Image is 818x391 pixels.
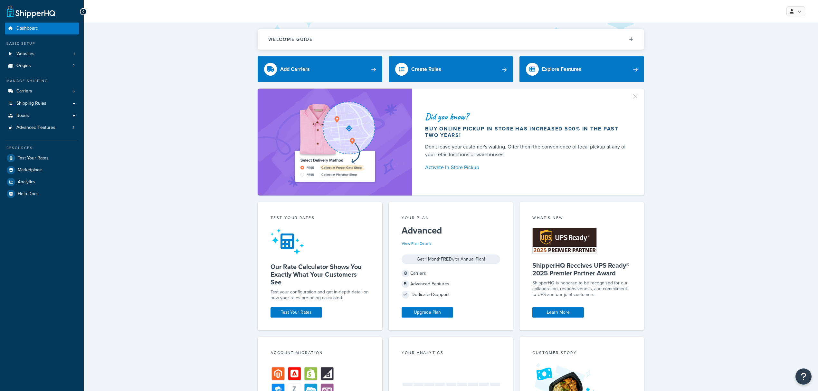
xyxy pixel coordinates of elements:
[5,188,79,200] a: Help Docs
[532,280,631,298] p: ShipperHQ is honored to be recognized for our collaboration, responsiveness, and commitment to UP...
[402,241,432,246] a: View Plan Details
[402,280,500,289] div: Advanced Features
[425,126,629,138] div: Buy online pickup in store has increased 500% in the past two years!
[277,98,393,186] img: ad-shirt-map-b0359fc47e01cab431d101c4b569394f6a03f54285957d908178d52f29eb9668.png
[72,125,75,130] span: 3
[5,176,79,188] a: Analytics
[258,29,644,50] button: Welcome Guide
[5,152,79,164] a: Test Your Rates
[532,307,584,318] a: Learn More
[18,179,35,185] span: Analytics
[5,85,79,97] li: Carriers
[16,26,38,31] span: Dashboard
[268,37,313,42] h2: Welcome Guide
[16,89,32,94] span: Carriers
[280,65,310,74] div: Add Carriers
[16,113,29,119] span: Boxes
[389,56,513,82] a: Create Rules
[795,368,812,385] button: Open Resource Center
[5,145,79,151] div: Resources
[271,215,369,222] div: Test your rates
[73,51,75,57] span: 1
[72,89,75,94] span: 6
[18,156,49,161] span: Test Your Rates
[519,56,644,82] a: Explore Features
[5,122,79,134] li: Advanced Features
[16,63,31,69] span: Origins
[18,191,39,197] span: Help Docs
[5,48,79,60] a: Websites1
[5,110,79,122] a: Boxes
[5,23,79,34] a: Dashboard
[441,256,451,262] strong: FREE
[5,85,79,97] a: Carriers6
[258,56,382,82] a: Add Carriers
[16,125,55,130] span: Advanced Features
[16,51,34,57] span: Websites
[271,289,369,301] div: Test your configuration and get in-depth detail on how your rates are being calculated.
[271,263,369,286] h5: Our Rate Calculator Shows You Exactly What Your Customers See
[402,254,500,264] div: Get 1 Month with Annual Plan!
[425,143,629,158] div: Don't leave your customer's waiting. Offer them the convenience of local pickup at any of your re...
[271,307,322,318] a: Test Your Rates
[402,290,500,299] div: Dedicated Support
[402,215,500,222] div: Your Plan
[532,350,631,357] div: Customer Story
[5,122,79,134] a: Advanced Features3
[5,60,79,72] a: Origins2
[5,78,79,84] div: Manage Shipping
[402,280,409,288] span: 5
[5,48,79,60] li: Websites
[411,65,441,74] div: Create Rules
[532,262,631,277] h5: ShipperHQ Receives UPS Ready® 2025 Premier Partner Award
[425,112,629,121] div: Did you know?
[402,269,500,278] div: Carriers
[5,164,79,176] a: Marketplace
[402,307,453,318] a: Upgrade Plan
[5,98,79,110] a: Shipping Rules
[542,65,581,74] div: Explore Features
[402,350,500,357] div: Your Analytics
[16,101,46,106] span: Shipping Rules
[5,60,79,72] li: Origins
[402,270,409,277] span: 8
[5,41,79,46] div: Basic Setup
[18,167,42,173] span: Marketplace
[425,163,629,172] a: Activate In-Store Pickup
[271,350,369,357] div: Account Migration
[532,215,631,222] div: What's New
[402,225,500,236] h5: Advanced
[72,63,75,69] span: 2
